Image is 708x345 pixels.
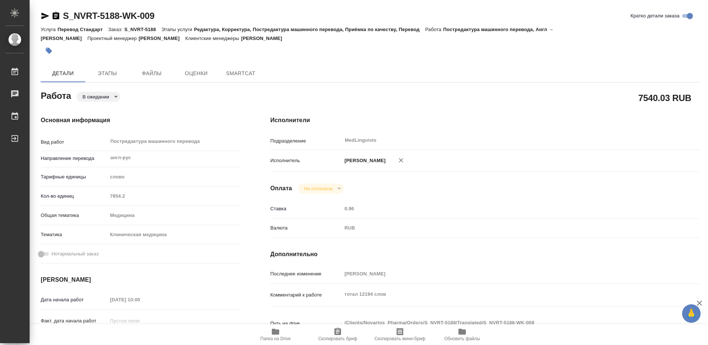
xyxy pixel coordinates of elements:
[107,191,241,201] input: Пустое поле
[307,324,369,345] button: Скопировать бриф
[138,36,185,41] p: [PERSON_NAME]
[369,324,431,345] button: Скопировать мини-бриф
[134,69,170,78] span: Файлы
[342,222,664,234] div: RUB
[41,116,241,125] h4: Основная информация
[260,336,291,341] span: Папка на Drive
[107,228,241,241] div: Клиническая медицина
[51,250,98,258] span: Нотариальный заказ
[223,69,258,78] span: SmartCat
[270,270,342,278] p: Последнее изменение
[342,203,664,214] input: Пустое поле
[178,69,214,78] span: Оценки
[270,224,342,232] p: Валюта
[270,291,342,299] p: Комментарий к работе
[63,11,154,21] a: S_NVRT-5188-WK-009
[41,212,107,219] p: Общая тематика
[185,36,241,41] p: Клиентские менеджеры
[638,91,691,104] h2: 7540.03 RUB
[41,138,107,146] p: Вид работ
[41,88,71,102] h2: Работа
[244,324,307,345] button: Папка на Drive
[270,116,700,125] h4: Исполнители
[80,94,111,100] button: В ожидании
[444,336,480,341] span: Обновить файлы
[41,155,107,162] p: Направление перевода
[431,324,493,345] button: Обновить файлы
[270,137,342,145] p: Подразделение
[108,27,124,32] p: Заказ:
[270,157,342,164] p: Исполнитель
[631,12,679,20] span: Кратко детали заказа
[41,317,107,325] p: Факт. дата начала работ
[107,171,241,183] div: слово
[685,306,698,321] span: 🙏
[318,336,357,341] span: Скопировать бриф
[41,275,241,284] h4: [PERSON_NAME]
[302,185,335,192] button: Не оплачена
[41,231,107,238] p: Тематика
[107,209,241,222] div: Медицина
[342,288,664,301] textarea: тотал 12194 слов
[57,27,108,32] p: Перевод Стандарт
[425,27,443,32] p: Работа
[682,304,701,323] button: 🙏
[342,157,385,164] p: [PERSON_NAME]
[45,69,81,78] span: Детали
[41,192,107,200] p: Кол-во единиц
[342,316,664,329] textarea: /Clients/Novartos_Pharma/Orders/S_NVRT-5188/Translated/S_NVRT-5188-WK-009
[270,250,700,259] h4: Дополнительно
[41,43,57,59] button: Добавить тэг
[87,36,138,41] p: Проектный менеджер
[161,27,194,32] p: Этапы услуги
[241,36,288,41] p: [PERSON_NAME]
[298,184,344,194] div: В ожидании
[342,268,664,279] input: Пустое поле
[107,315,172,326] input: Пустое поле
[41,296,107,304] p: Дата начала работ
[41,173,107,181] p: Тарифные единицы
[124,27,161,32] p: S_NVRT-5188
[77,92,120,102] div: В ожидании
[90,69,125,78] span: Этапы
[41,11,50,20] button: Скопировать ссылку для ЯМессенджера
[194,27,425,32] p: Редактура, Корректура, Постредактура машинного перевода, Приёмка по качеству, Перевод
[270,320,342,327] p: Путь на drive
[374,336,425,341] span: Скопировать мини-бриф
[51,11,60,20] button: Скопировать ссылку
[270,184,292,193] h4: Оплата
[41,27,57,32] p: Услуга
[270,205,342,212] p: Ставка
[393,152,409,168] button: Удалить исполнителя
[107,294,172,305] input: Пустое поле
